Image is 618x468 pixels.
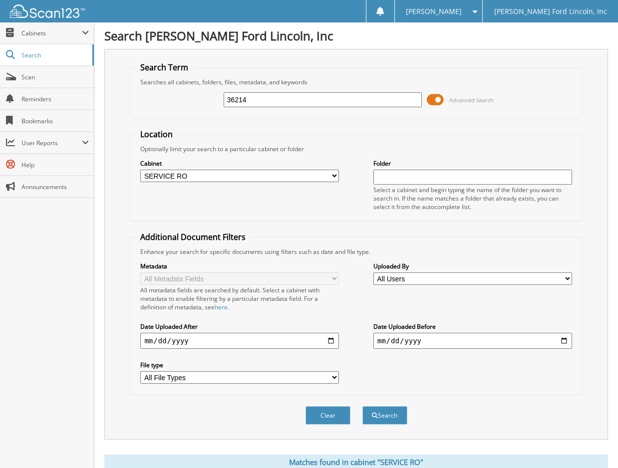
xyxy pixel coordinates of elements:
div: Select a cabinet and begin typing the name of the folder you want to search in. If the name match... [373,186,572,211]
label: File type [140,361,339,369]
span: User Reports [21,139,82,147]
span: Announcements [21,183,89,191]
legend: Search Term [135,62,193,73]
input: end [373,333,572,349]
span: Cabinets [21,29,82,37]
label: Folder [373,159,572,168]
legend: Location [135,129,178,140]
span: Scan [21,73,89,81]
button: Search [362,406,407,425]
div: Searches all cabinets, folders, files, metadata, and keywords [135,78,577,86]
div: Optionally limit your search to a particular cabinet or folder [135,145,577,153]
label: Uploaded By [373,262,572,270]
legend: Additional Document Filters [135,232,251,242]
a: here [215,303,228,311]
div: Enhance your search for specific documents using filters such as date and file type. [135,247,577,256]
span: Reminders [21,95,89,103]
input: start [140,333,339,349]
h1: Search [PERSON_NAME] Ford Lincoln, Inc [104,27,608,44]
span: [PERSON_NAME] Ford Lincoln, Inc [494,8,607,14]
label: Cabinet [140,159,339,168]
div: All metadata fields are searched by default. Select a cabinet with metadata to enable filtering b... [140,286,339,311]
span: Advanced Search [449,96,494,104]
img: scan123-logo-white.svg [10,4,85,18]
label: Date Uploaded Before [373,322,572,331]
button: Clear [306,406,350,425]
label: Date Uploaded After [140,322,339,331]
span: Search [21,51,87,59]
label: Metadata [140,262,339,270]
span: Bookmarks [21,117,89,125]
span: [PERSON_NAME] [406,8,462,14]
span: Help [21,161,89,169]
